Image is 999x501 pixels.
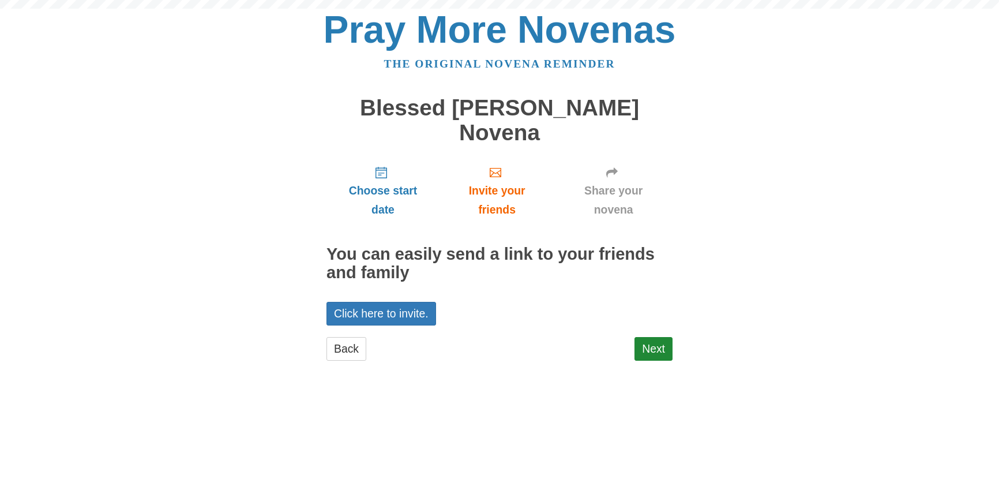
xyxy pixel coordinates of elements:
[326,302,436,326] a: Click here to invite.
[326,156,440,225] a: Choose start date
[324,8,676,51] a: Pray More Novenas
[634,337,673,361] a: Next
[451,181,543,219] span: Invite your friends
[326,96,673,145] h1: Blessed [PERSON_NAME] Novena
[554,156,673,225] a: Share your novena
[566,181,661,219] span: Share your novena
[326,337,366,361] a: Back
[338,181,428,219] span: Choose start date
[440,156,554,225] a: Invite your friends
[326,245,673,282] h2: You can easily send a link to your friends and family
[384,58,615,70] a: The original novena reminder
